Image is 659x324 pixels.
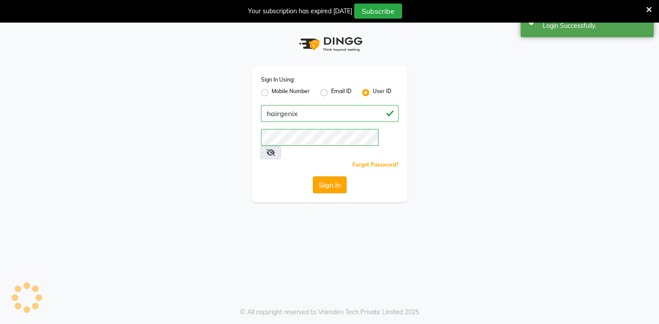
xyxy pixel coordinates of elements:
[261,76,295,84] label: Sign In Using:
[331,87,351,98] label: Email ID
[352,161,399,168] a: Forgot Password?
[272,87,310,98] label: Mobile Number
[373,87,391,98] label: User ID
[354,4,402,19] button: Subscribe
[543,21,647,31] div: Login Successfully.
[261,129,379,146] input: Username
[294,31,365,57] img: logo1.svg
[313,176,347,193] button: Sign In
[248,7,352,16] div: Your subscription has expired [DATE]
[261,105,399,122] input: Username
